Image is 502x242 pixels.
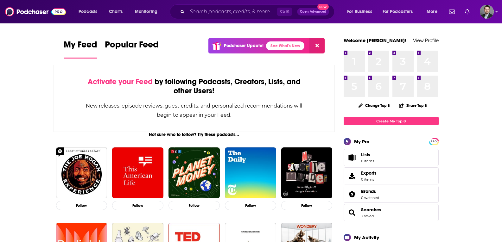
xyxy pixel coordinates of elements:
[130,7,166,17] button: open menu
[361,189,376,194] span: Brands
[135,7,157,16] span: Monitoring
[105,39,159,59] a: Popular Feed
[109,7,123,16] span: Charts
[361,177,377,182] span: 0 items
[361,214,374,218] a: 3 saved
[430,139,438,144] a: PRO
[344,117,439,125] a: Create My Top 8
[361,189,379,194] a: Brands
[383,7,413,16] span: For Podcasters
[74,7,105,17] button: open menu
[300,10,326,13] span: Open Advanced
[224,43,264,48] p: Podchaser Update!
[343,7,380,17] button: open menu
[346,190,359,199] a: Brands
[297,8,329,16] button: Open AdvancedNew
[266,41,304,50] a: See What's New
[176,4,340,19] div: Search podcasts, credits, & more...
[344,204,439,221] span: Searches
[86,101,303,120] div: New releases, episode reviews, guest credits, and personalized recommendations will begin to appe...
[281,201,333,210] button: Follow
[413,37,439,43] a: View Profile
[344,149,439,166] a: Lists
[56,201,107,210] button: Follow
[422,7,445,17] button: open menu
[86,77,303,96] div: by following Podcasts, Creators, Lists, and other Users!
[347,7,372,16] span: For Business
[79,7,97,16] span: Podcasts
[187,7,277,17] input: Search podcasts, credits, & more...
[344,167,439,184] a: Exports
[88,77,153,86] span: Activate your Feed
[361,195,379,200] a: 0 watched
[346,208,359,217] a: Searches
[361,159,374,163] span: 0 items
[112,201,163,210] button: Follow
[54,132,335,137] div: Not sure who to follow? Try these podcasts...
[225,201,276,210] button: Follow
[361,152,374,158] span: Lists
[105,7,126,17] a: Charts
[480,5,494,19] button: Show profile menu
[112,147,163,199] img: This American Life
[64,39,97,59] a: My Feed
[480,5,494,19] span: Logged in as sstewart9
[354,234,379,240] div: My Activity
[168,201,220,210] button: Follow
[346,171,359,180] span: Exports
[361,170,377,176] span: Exports
[355,102,394,109] button: Change Top 8
[346,153,359,162] span: Lists
[427,7,437,16] span: More
[277,8,292,16] span: Ctrl K
[447,6,457,17] a: Show notifications dropdown
[281,147,333,199] img: My Favorite Murder with Karen Kilgariff and Georgia Hardstark
[105,39,159,54] span: Popular Feed
[399,99,427,112] button: Share Top 8
[344,37,406,43] a: Welcome [PERSON_NAME]!
[317,4,329,10] span: New
[225,147,276,199] img: The Daily
[5,6,66,18] img: Podchaser - Follow, Share and Rate Podcasts
[361,207,381,213] a: Searches
[344,186,439,203] span: Brands
[64,39,97,54] span: My Feed
[361,152,370,158] span: Lists
[462,6,472,17] a: Show notifications dropdown
[354,139,370,145] div: My Pro
[480,5,494,19] img: User Profile
[56,147,107,199] img: The Joe Rogan Experience
[378,7,422,17] button: open menu
[168,147,220,199] img: Planet Money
